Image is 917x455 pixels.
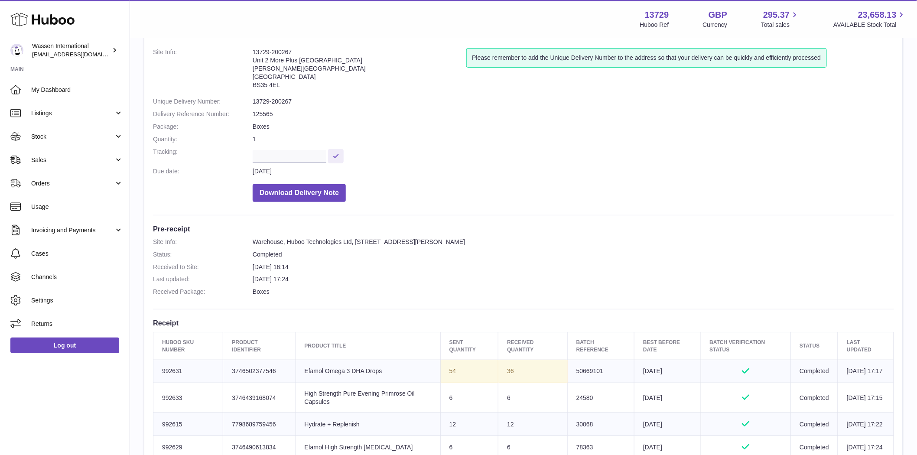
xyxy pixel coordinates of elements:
[253,97,894,106] dd: 13729-200267
[153,97,253,106] dt: Unique Delivery Number:
[253,238,894,246] dd: Warehouse, Huboo Technologies Ltd, [STREET_ADDRESS][PERSON_NAME]
[791,413,838,435] td: Completed
[253,184,346,202] button: Download Delivery Note
[153,275,253,283] dt: Last updated:
[634,413,701,435] td: [DATE]
[296,332,440,360] th: Product title
[153,413,223,435] td: 992615
[296,360,440,383] td: Efamol Omega 3 DHA Drops
[498,413,568,435] td: 12
[253,250,894,259] dd: Completed
[709,9,727,21] strong: GBP
[153,224,894,234] h3: Pre-receipt
[640,21,669,29] div: Huboo Ref
[645,9,669,21] strong: 13729
[296,383,440,413] td: High Strength Pure Evening Primrose Oil Capsules
[153,123,253,131] dt: Package:
[253,135,894,143] dd: 1
[440,413,498,435] td: 12
[498,360,568,383] td: 36
[791,360,838,383] td: Completed
[153,250,253,259] dt: Status:
[253,110,894,118] dd: 125565
[253,263,894,271] dd: [DATE] 16:14
[223,360,296,383] td: 3746502377546
[634,383,701,413] td: [DATE]
[153,135,253,143] dt: Quantity:
[153,238,253,246] dt: Site Info:
[31,133,114,141] span: Stock
[466,48,826,68] div: Please remember to add the Unique Delivery Number to the address so that your delivery can be qui...
[634,360,701,383] td: [DATE]
[153,383,223,413] td: 992633
[253,123,894,131] dd: Boxes
[32,42,110,58] div: Wassen International
[701,332,791,360] th: Batch Verification Status
[31,203,123,211] span: Usage
[31,250,123,258] span: Cases
[498,332,568,360] th: Received Quantity
[153,148,253,163] dt: Tracking:
[153,263,253,271] dt: Received to Site:
[153,48,253,93] dt: Site Info:
[31,273,123,281] span: Channels
[31,320,123,328] span: Returns
[31,86,123,94] span: My Dashboard
[32,51,127,58] span: [EMAIL_ADDRESS][DOMAIN_NAME]
[10,338,119,353] a: Log out
[153,360,223,383] td: 992631
[567,383,634,413] td: 24580
[253,275,894,283] dd: [DATE] 17:24
[253,167,894,175] dd: [DATE]
[703,21,728,29] div: Currency
[153,318,894,328] h3: Receipt
[223,332,296,360] th: Product Identifier
[153,110,253,118] dt: Delivery Reference Number:
[440,360,498,383] td: 54
[858,9,897,21] span: 23,658.13
[498,383,568,413] td: 6
[763,9,790,21] span: 295.37
[223,413,296,435] td: 7798689759456
[31,179,114,188] span: Orders
[833,21,907,29] span: AVAILABLE Stock Total
[253,48,466,93] address: 13729-200267 Unit 2 More Plus [GEOGRAPHIC_DATA] [PERSON_NAME][GEOGRAPHIC_DATA] [GEOGRAPHIC_DATA] ...
[791,383,838,413] td: Completed
[10,44,23,57] img: internationalsupplychain@wassen.com
[761,21,800,29] span: Total sales
[31,156,114,164] span: Sales
[153,332,223,360] th: Huboo SKU Number
[296,413,440,435] td: Hydrate + Replenish
[153,288,253,296] dt: Received Package:
[791,332,838,360] th: Status
[31,109,114,117] span: Listings
[838,383,894,413] td: [DATE] 17:15
[761,9,800,29] a: 295.37 Total sales
[634,332,701,360] th: Best Before Date
[31,296,123,305] span: Settings
[838,360,894,383] td: [DATE] 17:17
[833,9,907,29] a: 23,658.13 AVAILABLE Stock Total
[440,332,498,360] th: Sent Quantity
[838,413,894,435] td: [DATE] 17:22
[153,167,253,175] dt: Due date:
[567,360,634,383] td: 50669101
[567,332,634,360] th: Batch Reference
[440,383,498,413] td: 6
[567,413,634,435] td: 30068
[838,332,894,360] th: Last updated
[253,288,894,296] dd: Boxes
[31,226,114,234] span: Invoicing and Payments
[223,383,296,413] td: 3746439168074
